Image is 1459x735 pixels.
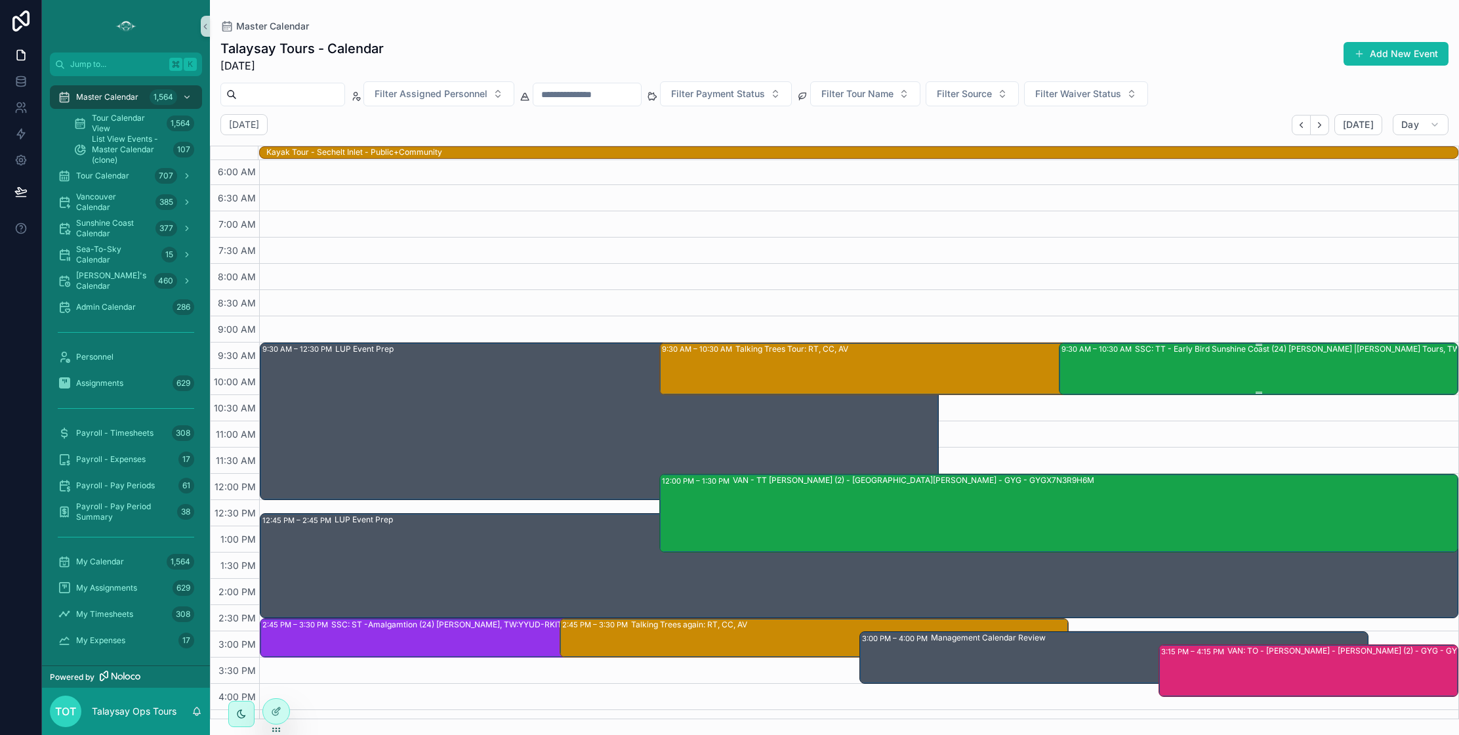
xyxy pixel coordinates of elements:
[215,192,259,203] span: 6:30 AM
[860,632,1368,683] div: 3:00 PM – 4:00 PMManagement Calendar Review
[262,343,335,356] div: 9:30 AM – 12:30 PM
[178,451,194,467] div: 17
[76,244,156,265] span: Sea-To-Sky Calendar
[215,219,259,230] span: 7:00 AM
[76,428,154,438] span: Payroll - Timesheets
[1159,645,1458,696] div: 3:15 PM – 4:15 PMVAN: TO - [PERSON_NAME] - [PERSON_NAME] (2) - GYG - GYGWZBGXV6MV
[177,504,194,520] div: 38
[173,375,194,391] div: 629
[215,586,259,597] span: 2:00 PM
[220,58,384,73] span: [DATE]
[50,243,202,266] a: Sea-To-Sky Calendar15
[70,59,164,70] span: Jump to...
[217,534,259,545] span: 1:00 PM
[335,514,393,525] div: LUP Event Prep
[211,507,259,518] span: 12:30 PM
[213,455,259,466] span: 11:30 AM
[335,344,394,354] div: LUP Event Prep
[66,112,202,135] a: Tour Calendar View1,564
[76,635,125,646] span: My Expenses
[92,705,176,718] p: Talaysay Ops Tours
[76,454,146,465] span: Payroll - Expenses
[50,500,202,524] a: Payroll - Pay Period Summary38
[1059,343,1458,394] div: 9:30 AM – 10:30 AMSSC: TT - Early Bird Sunshine Coast (24) [PERSON_NAME] |[PERSON_NAME] Tours, TW...
[172,425,194,441] div: 308
[266,147,442,157] div: Kayak Tour - Sechelt Inlet - Public+Community
[115,16,136,37] img: App logo
[42,665,210,688] a: Powered by
[50,295,202,319] a: Admin Calendar286
[76,609,133,619] span: My Timesheets
[671,87,765,100] span: Filter Payment Status
[662,474,733,488] div: 12:00 PM – 1:30 PM
[167,554,194,570] div: 1,564
[215,665,259,676] span: 3:30 PM
[229,118,259,131] h2: [DATE]
[172,606,194,622] div: 308
[155,168,177,184] div: 707
[161,247,177,262] div: 15
[1035,87,1121,100] span: Filter Waiver Status
[76,583,137,593] span: My Assignments
[937,87,992,100] span: Filter Source
[76,501,172,522] span: Payroll - Pay Period Summary
[50,164,202,188] a: Tour Calendar707
[926,81,1019,106] button: Select Button
[50,52,202,76] button: Jump to...K
[76,480,155,491] span: Payroll - Pay Periods
[178,633,194,648] div: 17
[236,20,309,33] span: Master Calendar
[215,324,259,335] span: 9:00 AM
[50,576,202,600] a: My Assignments629
[215,612,259,623] span: 2:30 PM
[562,618,631,631] div: 2:45 PM – 3:30 PM
[76,352,113,362] span: Personnel
[331,619,562,630] div: SSC: ST -Amalgamtion (24) [PERSON_NAME], TW:YYUD-RKIT
[173,299,194,315] div: 286
[50,190,202,214] a: Vancouver Calendar385
[154,273,177,289] div: 460
[50,602,202,626] a: My Timesheets308
[50,371,202,395] a: Assignments629
[76,302,136,312] span: Admin Calendar
[662,343,735,356] div: 9:30 AM – 10:30 AM
[50,550,202,574] a: My Calendar1,564
[50,448,202,471] a: Payroll - Expenses17
[260,619,768,657] div: 2:45 PM – 3:30 PMSSC: ST -Amalgamtion (24) [PERSON_NAME], TW:YYUD-RKIT
[50,474,202,497] a: Payroll - Pay Periods61
[155,220,177,236] div: 377
[1393,114,1449,135] button: Day
[178,478,194,493] div: 61
[167,115,194,131] div: 1,564
[1343,119,1374,131] span: [DATE]
[215,297,259,308] span: 8:30 AM
[631,619,747,630] div: Talking Trees again: RT, CC, AV
[76,556,124,567] span: My Calendar
[215,245,259,256] span: 7:30 AM
[173,142,194,157] div: 107
[211,402,259,413] span: 10:30 AM
[217,560,259,571] span: 1:30 PM
[375,87,487,100] span: Filter Assigned Personnel
[220,20,309,33] a: Master Calendar
[260,343,938,499] div: 9:30 AM – 12:30 PMLUP Event Prep
[50,421,202,445] a: Payroll - Timesheets308
[155,194,177,210] div: 385
[50,345,202,369] a: Personnel
[1334,114,1382,135] button: [DATE]
[92,113,161,134] span: Tour Calendar View
[660,343,1338,394] div: 9:30 AM – 10:30 AMTalking Trees Tour: RT, CC, AV
[76,218,150,239] span: Sunshine Coast Calendar
[76,378,123,388] span: Assignments
[211,376,259,387] span: 10:00 AM
[821,87,894,100] span: Filter Tour Name
[260,514,1458,618] div: 12:45 PM – 2:45 PMLUP Event Prep
[1344,42,1449,66] button: Add New Event
[266,146,442,158] div: Kayak Tour - Sechelt Inlet - Public+Community
[1061,343,1135,356] div: 9:30 AM – 10:30 AM
[76,171,129,181] span: Tour Calendar
[215,350,259,361] span: 9:30 AM
[215,639,259,650] span: 3:00 PM
[55,703,76,719] span: TOT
